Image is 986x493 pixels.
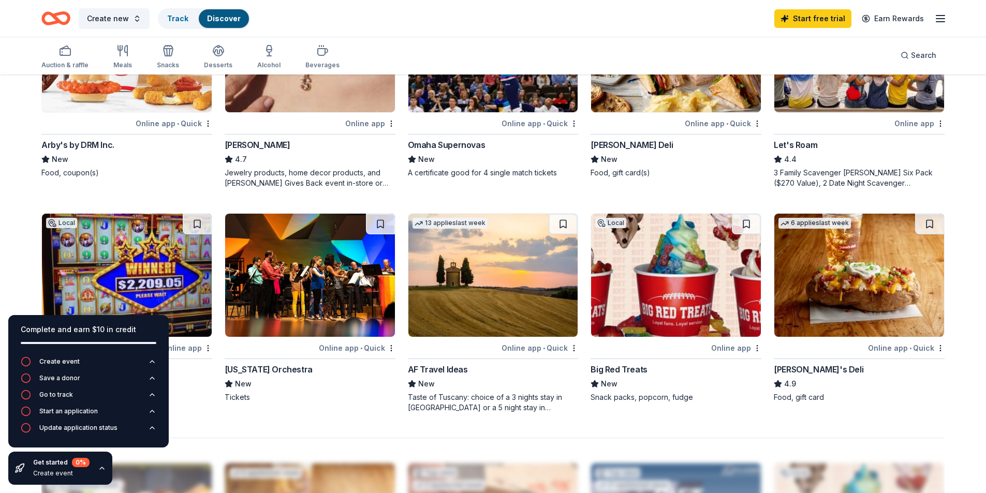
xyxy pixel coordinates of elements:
[345,117,395,130] div: Online app
[46,218,77,228] div: Local
[204,40,232,74] button: Desserts
[774,214,944,337] img: Image for Jason's Deli
[33,458,90,467] div: Get started
[87,12,129,25] span: Create new
[408,213,579,413] a: Image for AF Travel Ideas13 applieslast weekOnline app•QuickAF Travel IdeasNewTaste of Tuscany: c...
[204,61,232,69] div: Desserts
[113,61,132,69] div: Meals
[911,49,936,62] span: Search
[162,341,212,354] div: Online app
[136,117,212,130] div: Online app Quick
[892,45,945,66] button: Search
[408,214,578,337] img: Image for AF Travel Ideas
[591,363,647,376] div: Big Red Treats
[52,153,68,166] span: New
[774,9,851,28] a: Start free trial
[113,40,132,74] button: Meals
[685,117,761,130] div: Online app Quick
[39,374,80,382] div: Save a donor
[909,344,911,352] span: •
[235,153,247,166] span: 4.7
[207,14,241,23] a: Discover
[257,61,281,69] div: Alcohol
[543,119,545,128] span: •
[601,153,617,166] span: New
[72,458,90,467] div: 0 %
[408,168,579,178] div: A certificate good for 4 single match tickets
[591,392,761,402] div: Snack packs, popcorn, fudge
[225,139,290,151] div: [PERSON_NAME]
[21,406,156,423] button: Start an application
[595,218,626,228] div: Local
[305,61,340,69] div: Beverages
[408,139,485,151] div: Omaha Supernovas
[868,341,945,354] div: Online app Quick
[408,392,579,413] div: Taste of Tuscany: choice of a 3 nights stay in [GEOGRAPHIC_DATA] or a 5 night stay in [GEOGRAPHIC...
[225,363,313,376] div: [US_STATE] Orchestra
[41,40,89,74] button: Auction & raffle
[157,61,179,69] div: Snacks
[235,378,252,390] span: New
[41,213,212,402] a: Image for Grand Island Casino ResortLocalOnline app[GEOGRAPHIC_DATA]NewGift certificate(s)
[305,40,340,74] button: Beverages
[41,6,70,31] a: Home
[21,373,156,390] button: Save a donor
[360,344,362,352] span: •
[784,153,797,166] span: 4.4
[591,214,761,337] img: Image for Big Red Treats
[21,390,156,406] button: Go to track
[502,117,578,130] div: Online app Quick
[543,344,545,352] span: •
[42,214,212,337] img: Image for Grand Island Casino Resort
[225,168,395,188] div: Jewelry products, home decor products, and [PERSON_NAME] Gives Back event in-store or online (or ...
[41,61,89,69] div: Auction & raffle
[21,356,156,373] button: Create event
[167,14,188,23] a: Track
[33,469,90,477] div: Create event
[591,139,673,151] div: [PERSON_NAME] Deli
[774,168,945,188] div: 3 Family Scavenger [PERSON_NAME] Six Pack ($270 Value), 2 Date Night Scavenger [PERSON_NAME] Two ...
[41,168,212,178] div: Food, coupon(s)
[408,363,468,376] div: AF Travel Ideas
[418,378,435,390] span: New
[774,363,863,376] div: [PERSON_NAME]'s Deli
[158,8,250,29] button: TrackDiscover
[591,168,761,178] div: Food, gift card(s)
[502,341,578,354] div: Online app Quick
[225,213,395,402] a: Image for Minnesota OrchestraOnline app•Quick[US_STATE] OrchestraNewTickets
[225,392,395,402] div: Tickets
[774,139,817,151] div: Let's Roam
[319,341,395,354] div: Online app Quick
[79,8,150,29] button: Create new
[177,119,179,128] span: •
[41,139,114,151] div: Arby's by DRM Inc.
[778,218,851,229] div: 6 applies last week
[418,153,435,166] span: New
[39,407,98,415] div: Start an application
[711,341,761,354] div: Online app
[726,119,728,128] span: •
[856,9,930,28] a: Earn Rewards
[413,218,488,229] div: 13 applies last week
[39,391,73,399] div: Go to track
[225,214,395,337] img: Image for Minnesota Orchestra
[774,392,945,402] div: Food, gift card
[39,357,80,366] div: Create event
[601,378,617,390] span: New
[894,117,945,130] div: Online app
[157,40,179,74] button: Snacks
[21,323,156,336] div: Complete and earn $10 in credit
[257,40,281,74] button: Alcohol
[591,213,761,402] a: Image for Big Red TreatsLocalOnline appBig Red TreatsNewSnack packs, popcorn, fudge
[21,423,156,439] button: Update application status
[774,213,945,402] a: Image for Jason's Deli6 applieslast weekOnline app•Quick[PERSON_NAME]'s Deli4.9Food, gift card
[39,424,117,432] div: Update application status
[784,378,796,390] span: 4.9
